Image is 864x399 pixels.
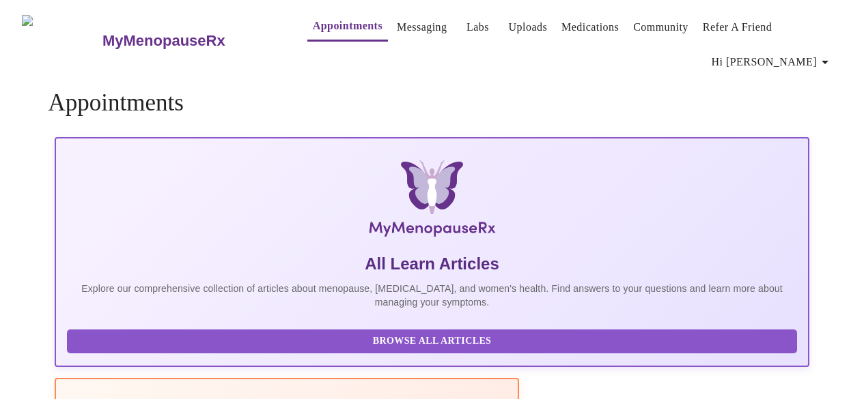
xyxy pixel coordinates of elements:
button: Labs [456,14,500,41]
a: Browse All Articles [67,334,800,346]
button: Messaging [391,14,452,41]
img: MyMenopauseRx Logo [22,15,100,66]
span: Browse All Articles [81,333,783,350]
a: MyMenopauseRx [100,17,279,65]
button: Refer a Friend [697,14,778,41]
a: Labs [466,18,489,37]
a: Appointments [313,16,382,35]
a: Uploads [509,18,548,37]
button: Uploads [503,14,553,41]
button: Hi [PERSON_NAME] [706,48,839,76]
h4: Appointments [48,89,816,117]
a: Community [633,18,688,37]
a: Messaging [397,18,447,37]
img: MyMenopauseRx Logo [180,160,683,242]
h3: MyMenopauseRx [102,32,225,50]
a: Medications [561,18,619,37]
button: Community [628,14,694,41]
span: Hi [PERSON_NAME] [712,53,833,72]
h5: All Learn Articles [67,253,796,275]
button: Browse All Articles [67,329,796,353]
button: Appointments [307,12,388,42]
button: Medications [556,14,624,41]
p: Explore our comprehensive collection of articles about menopause, [MEDICAL_DATA], and women's hea... [67,282,796,309]
a: Refer a Friend [703,18,772,37]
